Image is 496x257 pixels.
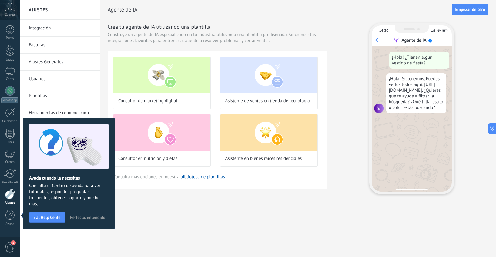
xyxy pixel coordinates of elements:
h2: Agente de IA [108,4,452,16]
span: Consultor de marketing digital [118,98,177,104]
div: Correo [1,160,19,164]
div: WhatsApp [1,97,18,103]
div: ¡Hola! Sí, tenemos. Puedes verlos todos aquí: [URL][DOMAIN_NAME]. ¿Quieres que te ayude a filtrar... [386,73,446,113]
span: Empezar de cero [455,7,485,12]
div: Listas [1,140,19,144]
span: Perfecto, entendido [70,215,105,219]
div: ¡Hola! ¿Tienen algún vestido de fiesta? [389,52,449,69]
a: Ajustes Generales [29,54,94,71]
img: Asistente en bienes raíces residenciales [220,114,317,151]
a: Usuarios [29,71,94,87]
div: Calendario [1,119,19,123]
span: 1 [11,240,16,245]
li: Usuarios [20,71,100,87]
a: Facturas [29,37,94,54]
button: Ir al Help Center [29,212,65,223]
button: Perfecto, entendido [67,213,108,222]
span: Consultor en nutrición y dietas [118,156,177,162]
img: Asistente de ventas en tienda de tecnología [220,57,317,93]
span: Asistente en bienes raíces residenciales [225,156,302,162]
span: Construye un agente de IA especializado en tu industria utilizando una plantilla prediseñada. Sin... [108,32,327,44]
a: Herramientas de comunicación [29,104,94,121]
li: Plantillas [20,87,100,104]
div: Estadísticas [1,180,19,184]
div: Leads [1,58,19,62]
div: Agente de IA [401,38,426,43]
li: Ajustes Generales [20,54,100,71]
a: Integración [29,20,94,37]
img: Consultor de marketing digital [113,57,210,93]
span: Cuenta [5,13,15,17]
div: Panel [1,36,19,40]
li: Facturas [20,37,100,54]
img: Consultor en nutrición y dietas [113,114,210,151]
h2: Ayuda cuando la necesitas [29,175,109,181]
div: Ayuda [1,222,19,226]
img: agent icon [374,104,384,113]
li: Integración [20,20,100,37]
li: Herramientas de comunicación [20,104,100,121]
span: Asistente de ventas en tienda de tecnología [225,98,310,104]
span: Consulta más opciones en nuestra [113,174,225,180]
div: Ajustes [1,201,19,205]
a: biblioteca de plantillas [180,174,225,180]
span: Ir al Help Center [32,215,62,219]
span: Consulta el Centro de ayuda para ver tutoriales, responder preguntas frecuentes, obtener soporte ... [29,183,109,207]
h3: Crea tu agente de IA utilizando una plantilla [108,23,327,31]
a: Plantillas [29,87,94,104]
div: Chats [1,77,19,81]
div: 14:30 [379,28,388,33]
button: Empezar de cero [452,4,488,15]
